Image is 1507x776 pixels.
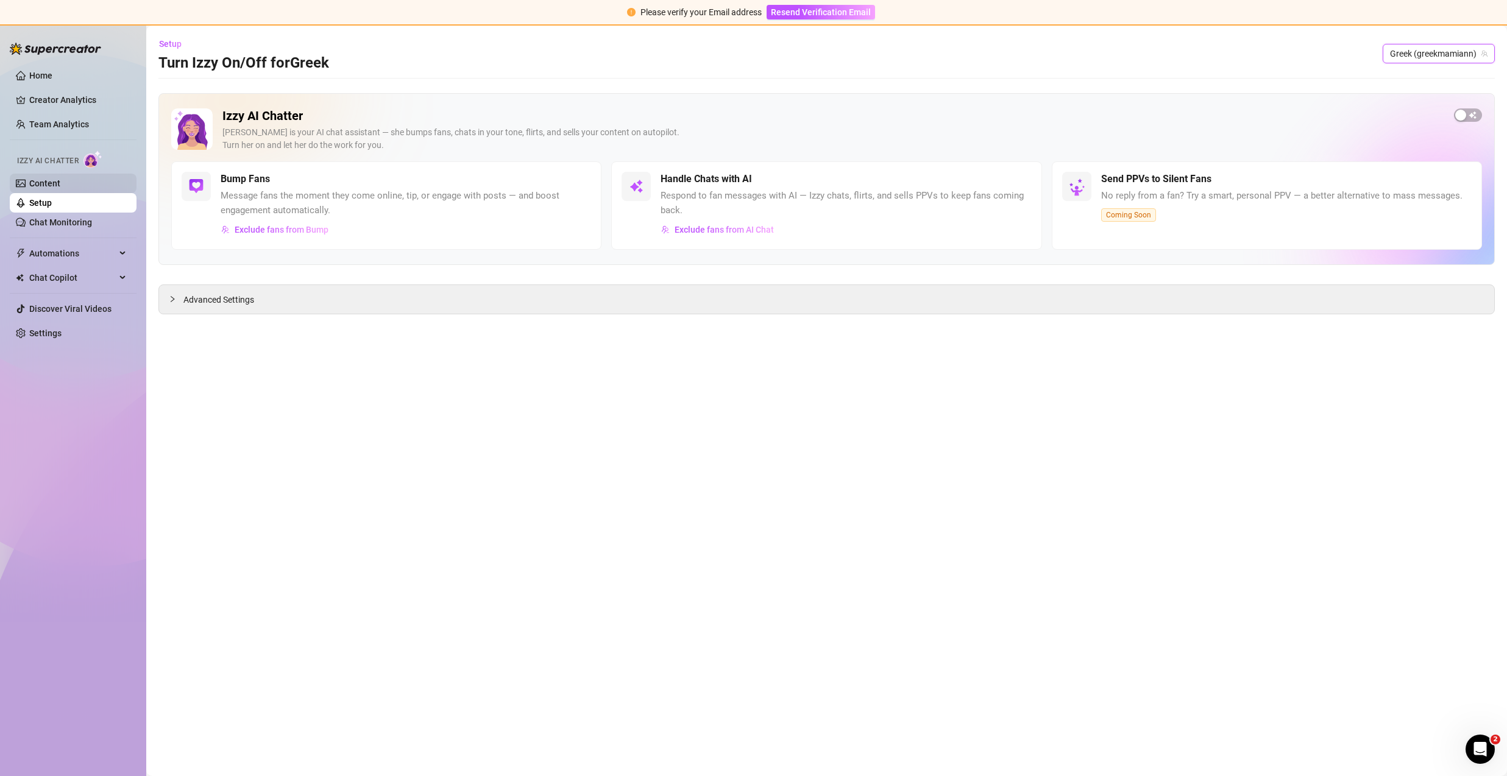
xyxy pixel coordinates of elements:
span: Setup [159,39,182,49]
div: collapsed [169,292,183,306]
h3: Turn Izzy On/Off for Greek [158,54,329,73]
a: Settings [29,328,62,338]
a: Chat Monitoring [29,217,92,227]
img: svg%3e [661,225,670,234]
img: silent-fans-ppv-o-N6Mmdf.svg [1069,178,1088,198]
span: Automations [29,244,116,263]
img: svg%3e [221,225,230,234]
img: svg%3e [629,179,644,194]
span: Message fans the moment they come online, tip, or engage with posts — and boost engagement automa... [221,189,591,217]
a: Team Analytics [29,119,89,129]
h5: Send PPVs to Silent Fans [1101,172,1211,186]
span: Chat Copilot [29,268,116,287]
img: Izzy AI Chatter [171,108,213,150]
span: Advanced Settings [183,293,254,306]
h2: Izzy AI Chatter [222,108,1444,124]
a: Creator Analytics [29,90,127,110]
button: Setup [158,34,191,54]
img: svg%3e [189,179,204,194]
span: collapsed [169,295,176,303]
img: AI Chatter [83,150,102,168]
span: Greek (greekmamiann) [1390,44,1487,63]
span: No reply from a fan? Try a smart, personal PPV — a better alternative to mass messages. [1101,189,1463,203]
img: logo-BBDzfeDw.svg [10,43,101,55]
span: Izzy AI Chatter [17,155,79,167]
iframe: Intercom live chat [1466,735,1495,764]
span: 2 [1491,735,1500,744]
a: Setup [29,198,52,208]
img: Chat Copilot [16,273,24,282]
div: [PERSON_NAME] is your AI chat assistant — she bumps fans, chats in your tone, flirts, and sells y... [222,126,1444,152]
span: thunderbolt [16,249,26,258]
span: exclamation-circle [627,8,636,16]
span: Coming Soon [1101,208,1156,222]
span: Resend Verification Email [771,7,871,17]
button: Exclude fans from AI Chat [661,220,775,239]
span: Exclude fans from Bump [235,225,328,235]
span: Respond to fan messages with AI — Izzy chats, flirts, and sells PPVs to keep fans coming back. [661,189,1031,217]
h5: Handle Chats with AI [661,172,752,186]
a: Content [29,178,60,188]
span: Exclude fans from AI Chat [675,225,774,235]
a: Home [29,71,52,80]
div: Please verify your Email address [640,5,762,19]
a: Discover Viral Videos [29,304,112,314]
h5: Bump Fans [221,172,270,186]
span: team [1481,50,1488,57]
button: Exclude fans from Bump [221,220,329,239]
button: Resend Verification Email [767,5,875,19]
